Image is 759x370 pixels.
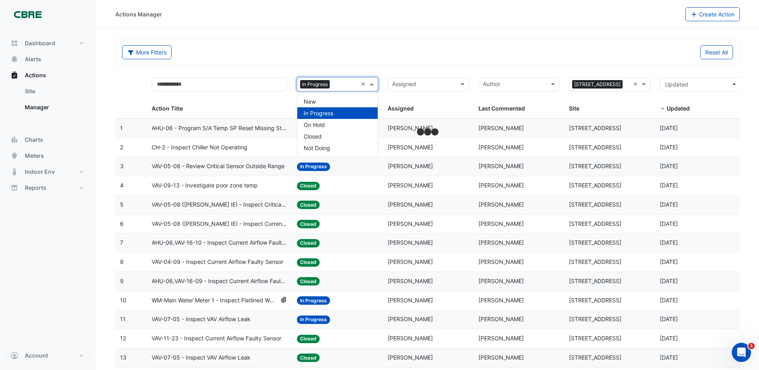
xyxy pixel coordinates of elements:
span: 5 [120,201,124,208]
span: [PERSON_NAME] [479,163,524,169]
span: AHU-06,VAV-16-10 - Inspect Current Airflow Faulty Sensor [152,238,287,247]
button: Alerts [6,51,90,67]
div: Actions [6,83,90,119]
span: Actions [25,71,46,79]
app-icon: Actions [10,71,18,79]
button: Actions [6,67,90,83]
button: Updated [660,77,741,91]
button: Charts [6,132,90,148]
span: 7 [120,239,123,246]
app-icon: Alerts [10,55,18,63]
span: Not Doing [304,145,330,151]
span: Account [25,352,48,360]
span: Charts [25,136,43,144]
span: In Progress [297,296,330,305]
span: 2025-10-02T14:46:17.052 [660,316,678,322]
span: 13 [120,354,126,361]
span: [PERSON_NAME] [479,239,524,246]
span: Action Title [152,105,183,112]
span: [PERSON_NAME] [388,354,433,361]
span: [STREET_ADDRESS] [569,182,621,189]
span: [PERSON_NAME] [388,201,433,208]
span: New [304,98,316,105]
span: [PERSON_NAME] [479,182,524,189]
button: Indoor Env [6,164,90,180]
span: Closed [304,133,322,140]
span: [PERSON_NAME] [479,258,524,265]
span: Assigned [388,105,414,112]
span: [PERSON_NAME] [479,277,524,284]
span: [PERSON_NAME] [388,335,433,342]
span: 9 [120,277,124,284]
span: Dashboard [25,39,55,47]
span: [STREET_ADDRESS] [569,316,621,322]
span: 11 [120,316,126,322]
span: 6 [120,220,124,227]
img: Company Logo [10,6,46,22]
span: 2025-10-07T11:37:25.662 [660,277,678,284]
span: [STREET_ADDRESS] [569,258,621,265]
span: Meters [25,152,44,160]
span: [PERSON_NAME] [388,125,433,131]
span: 8 [120,258,124,265]
span: [STREET_ADDRESS] [569,201,621,208]
span: In Progress [297,163,330,171]
span: [STREET_ADDRESS] [569,239,621,246]
span: Updated [667,105,690,112]
span: [STREET_ADDRESS] [569,220,621,227]
span: Closed [297,220,320,228]
button: More Filters [122,45,172,59]
span: [PERSON_NAME] [388,258,433,265]
span: [STREET_ADDRESS] [569,163,621,169]
span: VAV-11-23 - Inspect Current Airflow Faulty Sensor [152,334,281,343]
span: In Progress [304,110,333,117]
button: Create Action [685,7,740,21]
span: [PERSON_NAME] [388,316,433,322]
span: AHU-06 - Program S/A Temp SP Reset Missing Strategy (Energy Saving) [152,124,287,133]
span: [PERSON_NAME] [388,182,433,189]
span: VAV-05-08 ([PERSON_NAME] IE) - Inspect Current Airflow Faulty Sensor [152,219,287,229]
span: CH-2 - Inspect Chiller Not Operating [152,143,247,152]
span: 2025-09-29T15:28:03.633 [660,335,678,342]
span: [STREET_ADDRESS] [569,125,621,131]
span: Updated [665,81,688,88]
span: [PERSON_NAME] [388,220,433,227]
span: [STREET_ADDRESS] [569,297,621,304]
span: [PERSON_NAME] [388,163,433,169]
span: In Progress [297,316,330,324]
span: AHU-06,VAV-16-09 - Inspect Current Airflow Faulty Sensor [152,277,287,286]
span: Closed [297,354,320,362]
span: 10 [120,297,126,304]
iframe: Intercom live chat [732,343,751,362]
span: [STREET_ADDRESS] [569,277,621,284]
app-icon: Indoor Env [10,168,18,176]
span: VAV-05-08 ([PERSON_NAME] IE) - Inspect Critical Sensor Broken [152,200,287,209]
span: [PERSON_NAME] [479,144,524,151]
span: VAV-05-08 - Review Critical Sensor Outside Range [152,162,284,171]
span: 2025-10-07T09:06:21.155 [660,297,678,304]
app-icon: Meters [10,152,18,160]
span: Reports [25,184,46,192]
span: 12 [120,335,126,342]
span: 1 [748,343,755,349]
span: VAV-09-13 - Investigate poor zone temp [152,181,258,190]
span: [STREET_ADDRESS] [569,144,621,151]
button: Meters [6,148,90,164]
span: In Progress [300,80,330,89]
span: [PERSON_NAME] [479,201,524,208]
app-icon: Dashboard [10,39,18,47]
span: 3 [120,163,124,169]
span: Indoor Env [25,168,55,176]
span: [PERSON_NAME] [479,316,524,322]
span: Closed [297,258,320,267]
span: 2025-10-09T13:44:00.773 [660,125,678,131]
span: Closed [297,335,320,343]
div: Options List [297,92,378,157]
span: Last Commented [479,105,525,112]
app-icon: Charts [10,136,18,144]
a: Manager [18,99,90,115]
span: [PERSON_NAME] [479,354,524,361]
button: Reset All [700,45,733,59]
button: Dashboard [6,35,90,51]
span: [PERSON_NAME] [388,239,433,246]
